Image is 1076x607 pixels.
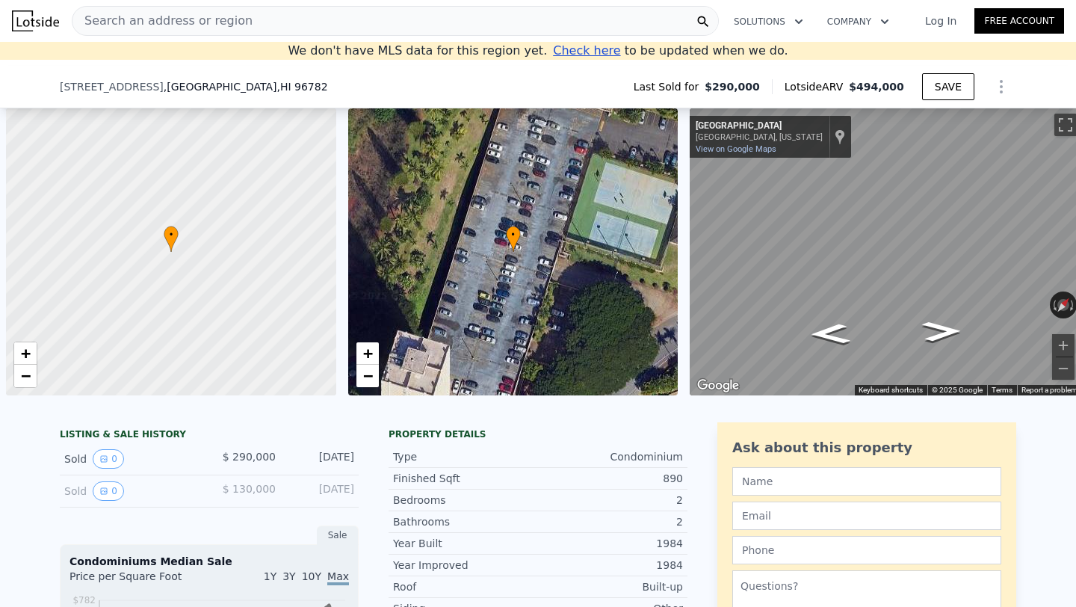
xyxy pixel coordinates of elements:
[922,73,974,100] button: SAVE
[538,536,683,551] div: 1984
[1052,334,1075,357] button: Zoom in
[64,449,197,469] div: Sold
[60,428,359,443] div: LISTING & SALE HISTORY
[696,144,776,154] a: View on Google Maps
[317,526,359,545] div: Sale
[93,481,124,501] button: View historical data
[693,376,743,395] a: Open this area in Google Maps (opens a new window)
[538,493,683,508] div: 2
[907,13,974,28] a: Log In
[362,344,372,363] span: +
[93,449,124,469] button: View historical data
[393,493,538,508] div: Bedrooms
[815,8,901,35] button: Company
[288,481,354,501] div: [DATE]
[696,132,823,142] div: [GEOGRAPHIC_DATA], [US_STATE]
[14,365,37,387] a: Zoom out
[223,483,276,495] span: $ 130,000
[553,43,620,58] span: Check here
[223,451,276,463] span: $ 290,000
[60,79,164,94] span: [STREET_ADDRESS]
[393,558,538,573] div: Year Improved
[538,514,683,529] div: 2
[288,449,354,469] div: [DATE]
[282,570,295,582] span: 3Y
[362,366,372,385] span: −
[538,471,683,486] div: 890
[12,10,59,31] img: Lotside
[705,79,760,94] span: $290,000
[72,12,253,30] span: Search an address or region
[538,449,683,464] div: Condominium
[732,502,1001,530] input: Email
[164,79,328,94] span: , [GEOGRAPHIC_DATA]
[906,316,979,346] path: Go Northeast, Kuala St
[69,569,209,593] div: Price per Square Foot
[553,42,788,60] div: to be updated when we do.
[393,536,538,551] div: Year Built
[634,79,705,94] span: Last Sold for
[302,570,321,582] span: 10Y
[264,570,276,582] span: 1Y
[932,386,983,394] span: © 2025 Google
[722,8,815,35] button: Solutions
[21,366,31,385] span: −
[393,449,538,464] div: Type
[327,570,349,585] span: Max
[696,120,823,132] div: [GEOGRAPHIC_DATA]
[785,79,849,94] span: Lotside ARV
[14,342,37,365] a: Zoom in
[72,595,96,606] tspan: $782
[21,344,31,363] span: +
[986,72,1016,102] button: Show Options
[356,342,379,365] a: Zoom in
[835,129,845,145] a: Show location on map
[732,467,1001,496] input: Name
[849,81,904,93] span: $494,000
[288,42,788,60] div: We don't have MLS data for this region yet.
[389,428,687,440] div: Property details
[506,226,521,252] div: •
[164,228,179,241] span: •
[859,385,923,395] button: Keyboard shortcuts
[693,376,743,395] img: Google
[356,365,379,387] a: Zoom out
[974,8,1064,34] a: Free Account
[64,481,197,501] div: Sold
[538,558,683,573] div: 1984
[393,579,538,594] div: Roof
[164,226,179,252] div: •
[992,386,1012,394] a: Terms (opens in new tab)
[506,228,521,241] span: •
[732,536,1001,564] input: Phone
[393,471,538,486] div: Finished Sqft
[276,81,327,93] span: , HI 96782
[538,579,683,594] div: Built-up
[69,554,349,569] div: Condominiums Median Sale
[732,437,1001,458] div: Ask about this property
[1050,292,1058,318] button: Rotate counterclockwise
[393,514,538,529] div: Bathrooms
[793,319,867,349] path: Go Southwest, Kuala St
[1052,357,1075,380] button: Zoom out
